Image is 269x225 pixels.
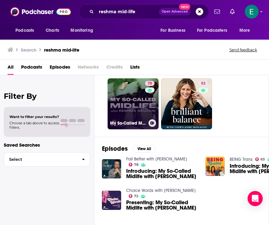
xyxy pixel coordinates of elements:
[126,156,187,162] a: Fail Better with David Duchovny
[162,10,188,13] span: Open Advanced
[239,26,250,35] span: More
[96,7,159,17] input: Search podcasts, credits, & more...
[126,188,196,193] a: Choice Words with Samantha Bee
[261,158,265,161] span: 63
[248,191,263,206] div: Open Intercom Messenger
[9,121,59,130] span: Choose a tab above to access filters.
[227,47,259,53] button: Send feedback
[201,81,205,87] span: 53
[126,200,198,211] a: Presenting: My So-Called Midlife with Reshma Saujani
[102,145,128,153] h2: Episodes
[134,163,138,166] span: 78
[235,25,258,37] button: open menu
[133,145,155,153] button: View All
[10,6,71,18] img: Podchaser - Follow, Share and Rate Podcasts
[212,6,222,17] a: Show notifications dropdown
[197,26,227,35] span: For Podcasters
[106,62,123,75] span: Credits
[245,5,259,19] img: User Profile
[110,121,146,126] h3: My So-Called Midlife with [PERSON_NAME]
[130,62,140,75] a: Lists
[159,8,191,15] button: Open AdvancedNew
[129,194,138,198] a: 72
[129,163,139,166] a: 78
[245,5,259,19] button: Show profile menu
[179,4,190,10] span: New
[78,62,99,75] span: Networks
[108,78,159,129] a: 70My So-Called Midlife with [PERSON_NAME]
[11,25,42,37] button: open menu
[126,168,198,179] a: Introducing: My So-Called Midlife with Reshma Saujani
[126,168,198,179] span: Introducing: My So-Called Midlife with [PERSON_NAME]
[156,25,193,37] button: open menu
[66,25,101,37] button: open menu
[245,5,259,19] span: Logged in as ellien
[161,78,212,129] a: 53
[42,25,63,37] a: Charts
[70,26,93,35] span: Monitoring
[79,4,209,19] div: Search podcasts, credits, & more...
[126,200,198,211] span: Presenting: My So-Called Midlife with [PERSON_NAME]
[193,25,236,37] button: open menu
[102,145,155,153] a: EpisodesView All
[21,47,36,53] h3: Search
[148,81,152,87] span: 70
[145,81,154,86] a: 70
[21,62,42,75] a: Podcasts
[227,6,237,17] a: Show notifications dropdown
[4,92,90,101] h2: Filter By
[15,26,34,35] span: Podcasts
[102,191,121,210] img: Presenting: My So-Called Midlife with Reshma Saujani
[255,157,265,161] a: 63
[134,195,138,198] span: 72
[160,26,185,35] span: For Business
[199,81,208,86] a: 53
[230,157,253,162] a: BEING Trans
[50,62,70,75] a: Episodes
[44,47,79,53] h3: reshma mid-life
[4,152,90,166] button: Select
[205,157,225,176] img: Introducing: My So-Called Midlife with Reshma Saujani
[4,157,77,161] span: Select
[4,142,90,148] p: Saved Searches
[8,62,14,75] a: All
[46,26,59,35] span: Charts
[9,115,59,119] span: Want to filter your results?
[102,159,121,178] img: Introducing: My So-Called Midlife with Reshma Saujani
